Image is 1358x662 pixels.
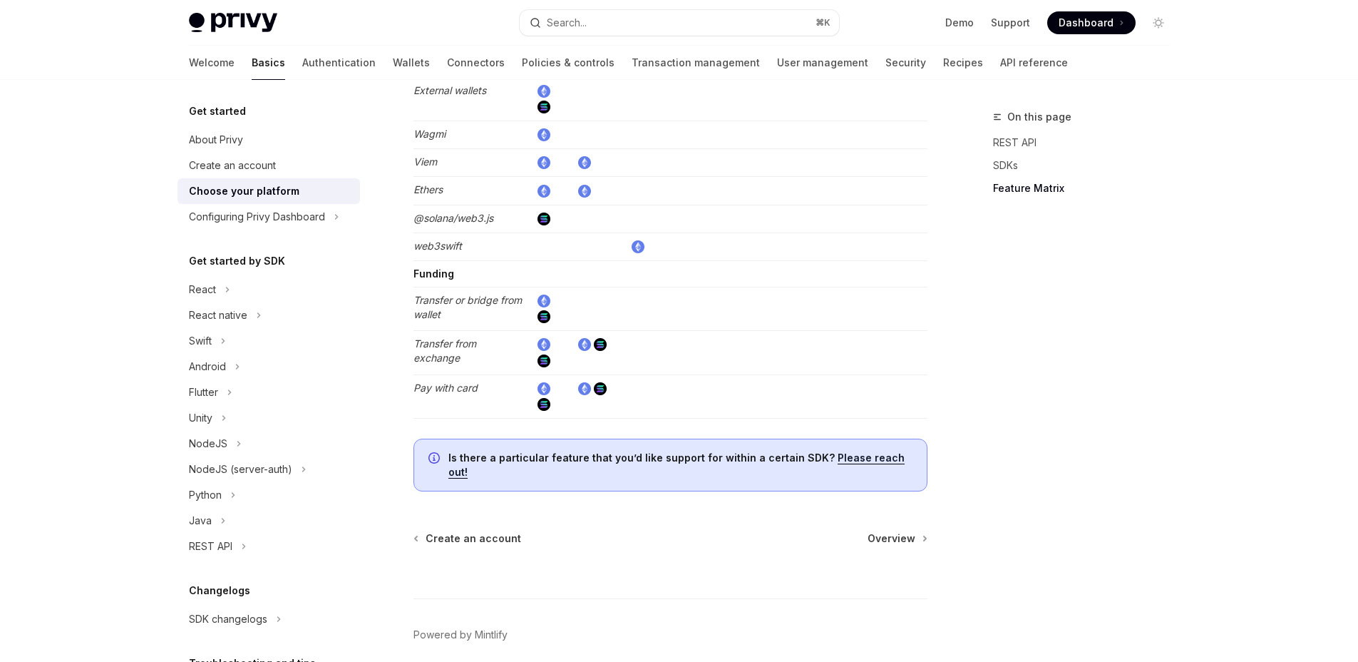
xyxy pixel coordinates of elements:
[578,338,591,351] img: ethereum.png
[393,46,430,80] a: Wallets
[189,538,232,555] div: REST API
[413,128,446,140] em: Wagmi
[413,183,443,195] em: Ethers
[537,338,550,351] img: ethereum.png
[189,611,267,628] div: SDK changelogs
[189,435,227,452] div: NodeJS
[594,338,607,351] img: solana.png
[189,307,247,324] div: React native
[537,310,550,323] img: solana.png
[448,452,835,464] strong: Is there a particular feature that you’d like support for within a certain SDK?
[189,409,212,427] div: Unity
[537,213,550,225] img: solana.png
[189,253,285,270] h5: Get started by SDK
[413,240,462,252] em: web3swift
[189,46,235,80] a: Welcome
[189,281,216,298] div: React
[189,332,212,350] div: Swift
[189,183,299,200] div: Choose your platform
[189,487,222,504] div: Python
[594,382,607,395] img: solana.png
[537,355,550,367] img: solana.png
[537,382,550,395] img: ethereum.png
[189,384,218,401] div: Flutter
[578,156,591,169] img: ethereum.png
[537,156,550,169] img: ethereum.png
[413,156,437,168] em: Viem
[189,157,276,174] div: Create an account
[448,452,905,479] a: Please reach out!
[252,46,285,80] a: Basics
[178,178,360,204] a: Choose your platform
[1147,11,1170,34] button: Toggle dark mode
[537,295,550,307] img: ethereum.png
[1059,16,1113,30] span: Dashboard
[632,46,760,80] a: Transaction management
[1047,11,1136,34] a: Dashboard
[413,84,486,96] em: External wallets
[413,382,478,394] em: Pay with card
[189,512,212,529] div: Java
[178,153,360,178] a: Create an account
[302,46,376,80] a: Authentication
[993,131,1181,154] a: REST API
[426,531,521,546] span: Create an account
[945,16,974,30] a: Demo
[413,212,493,224] em: @solana/web3.js
[993,177,1181,200] a: Feature Matrix
[178,127,360,153] a: About Privy
[868,531,926,546] a: Overview
[189,461,292,478] div: NodeJS (server-auth)
[537,85,550,98] img: ethereum.png
[816,17,830,29] span: ⌘ K
[537,398,550,411] img: solana.png
[413,628,508,642] a: Powered by Mintlify
[578,185,591,198] img: ethereum.png
[547,14,587,31] div: Search...
[413,294,522,320] em: Transfer or bridge from wallet
[189,582,250,599] h5: Changelogs
[537,185,550,198] img: ethereum.png
[447,46,505,80] a: Connectors
[189,103,246,120] h5: Get started
[885,46,926,80] a: Security
[868,531,915,546] span: Overview
[522,46,614,80] a: Policies & controls
[993,154,1181,177] a: SDKs
[1000,46,1068,80] a: API reference
[632,240,644,253] img: ethereum.png
[415,531,521,546] a: Create an account
[413,268,454,280] strong: Funding
[537,128,550,141] img: ethereum.png
[413,337,476,364] em: Transfer from exchange
[1007,108,1071,126] span: On this page
[991,16,1030,30] a: Support
[189,13,277,33] img: light logo
[578,382,591,395] img: ethereum.png
[537,101,550,113] img: solana.png
[189,208,325,225] div: Configuring Privy Dashboard
[189,358,226,375] div: Android
[943,46,983,80] a: Recipes
[189,131,243,148] div: About Privy
[777,46,868,80] a: User management
[520,10,839,36] button: Search...⌘K
[428,452,443,467] svg: Info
